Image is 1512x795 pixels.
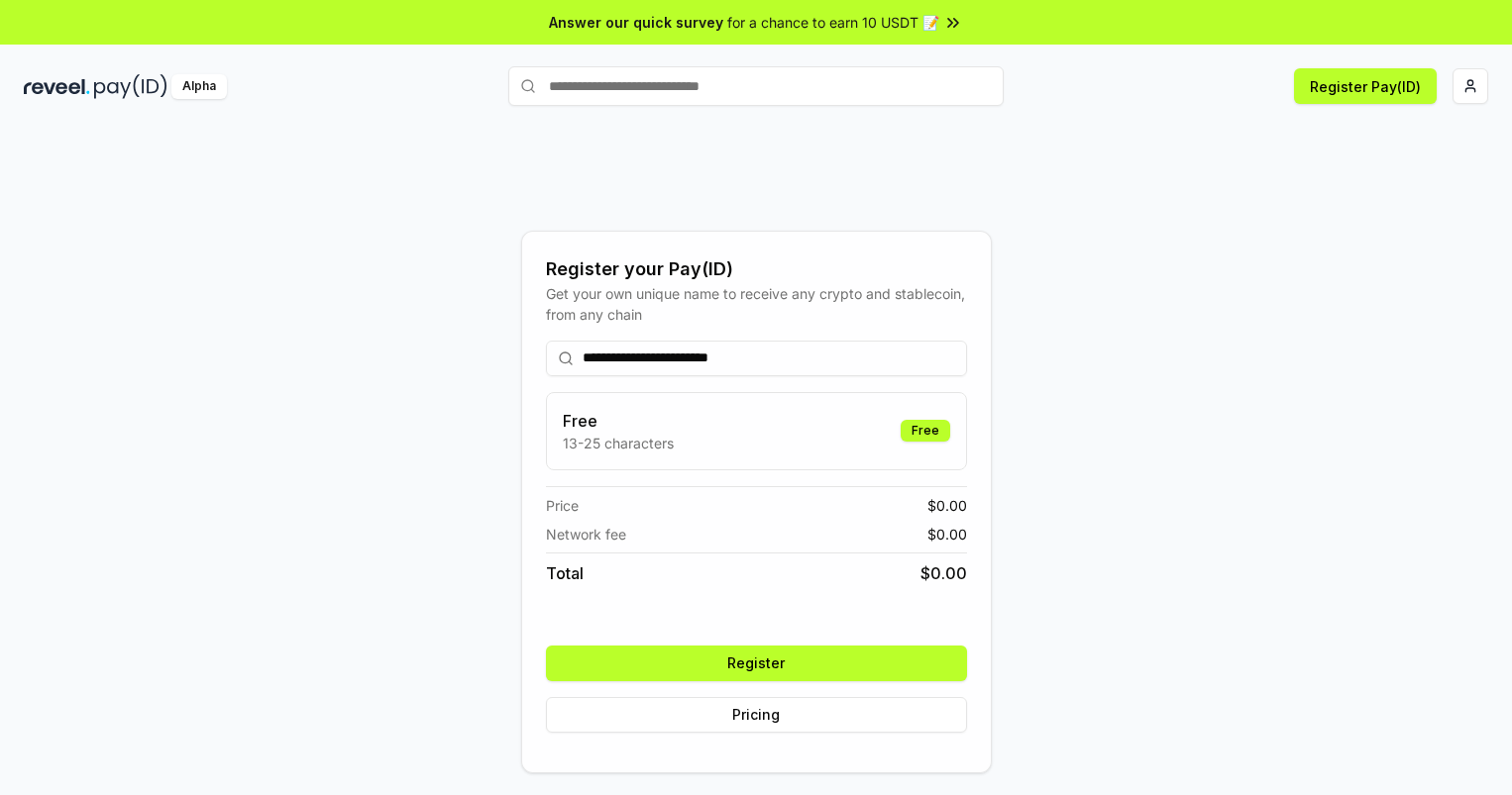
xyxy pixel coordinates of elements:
[927,524,967,545] span: $ 0.00
[920,561,967,585] span: $ 0.00
[1294,68,1437,104] button: Register Pay(ID)
[171,74,227,99] div: Alpha
[549,12,723,33] span: Answer our quick survey
[24,74,90,99] img: reveel_dark
[546,495,579,516] span: Price
[563,409,674,433] h3: Free
[546,283,967,325] div: Get your own unique name to receive any crypto and stablecoin, from any chain
[546,524,626,545] span: Network fee
[901,420,950,442] div: Free
[546,255,967,283] div: Register your Pay(ID)
[563,433,674,453] p: 13-25 characters
[546,697,967,733] button: Pricing
[94,74,167,99] img: pay_id
[546,561,584,585] span: Total
[927,495,967,516] span: $ 0.00
[727,12,939,33] span: for a chance to earn 10 USDT 📝
[546,646,967,681] button: Register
